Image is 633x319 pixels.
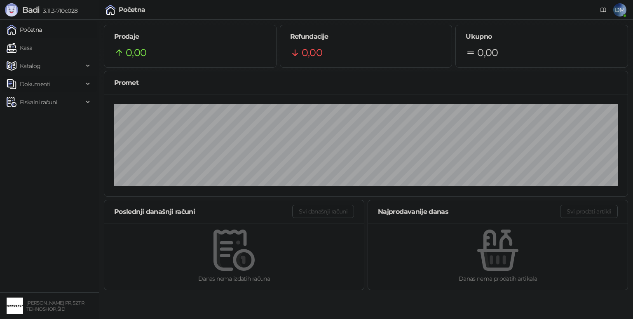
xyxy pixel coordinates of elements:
div: Najprodavanije danas [378,206,560,217]
span: Fiskalni računi [20,94,57,110]
a: Kasa [7,40,32,56]
h5: Ukupno [466,32,618,42]
button: Svi prodati artikli [560,205,618,218]
span: 0,00 [126,45,146,61]
div: Početna [119,7,145,13]
span: Dokumenti [20,76,50,92]
div: Danas nema prodatih artikala [381,274,614,283]
span: Katalog [20,58,41,74]
small: [PERSON_NAME] PR, SZTR TEHNOSHOP, ŠID [26,300,84,312]
button: Svi današnji računi [292,205,354,218]
div: Poslednji današnji računi [114,206,292,217]
span: 3.11.3-710c028 [40,7,77,14]
h5: Refundacije [290,32,442,42]
a: Početna [7,21,42,38]
div: Promet [114,77,618,88]
h5: Prodaje [114,32,266,42]
span: 0,00 [477,45,498,61]
img: 64x64-companyLogo-68805acf-9e22-4a20-bcb3-9756868d3d19.jpeg [7,298,23,314]
span: Badi [22,5,40,15]
img: Logo [5,3,18,16]
a: Dokumentacija [597,3,610,16]
span: DM [613,3,626,16]
div: Danas nema izdatih računa [117,274,351,283]
span: 0,00 [302,45,322,61]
